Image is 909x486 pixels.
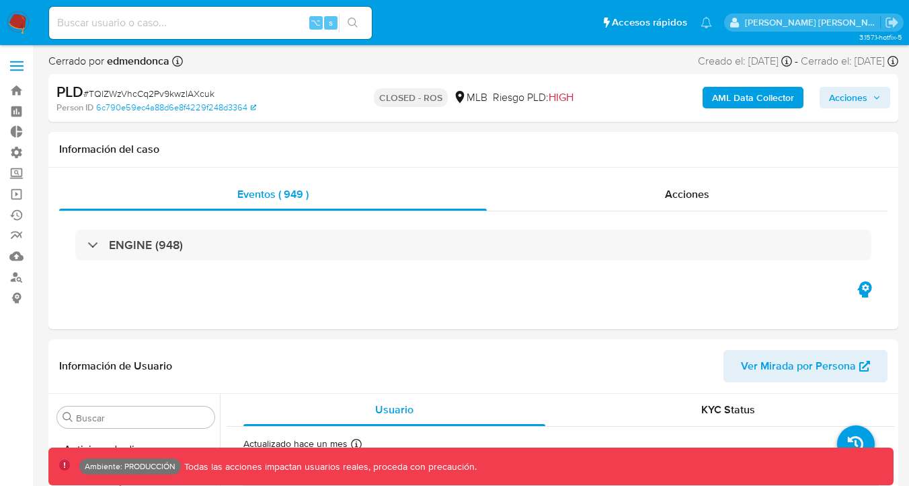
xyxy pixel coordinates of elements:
div: ENGINE (948) [75,230,871,261]
input: Buscar [76,412,209,424]
p: CLOSED - ROS [374,88,448,107]
span: Acciones [829,87,867,108]
b: PLD [56,81,83,102]
b: edmendonca [104,53,169,69]
h1: Información de Usuario [59,359,172,373]
p: esteban.salas@mercadolibre.com.co [745,16,881,29]
h1: Información del caso [59,143,887,156]
button: Buscar [63,412,73,423]
span: Usuario [375,402,413,417]
p: Todas las acciones impactan usuarios reales, proceda con precaución. [181,460,477,473]
span: # TQlZWzVhcCq2Pv9kwzIAXcuk [83,87,214,100]
a: Notificaciones [701,17,712,28]
span: Acciones [665,186,709,202]
span: KYC Status [701,402,755,417]
span: Cerrado por [48,54,169,69]
button: Anticipos de dinero [52,433,220,466]
span: HIGH [549,90,574,105]
p: Actualizado hace un mes [243,438,348,450]
button: search-icon [339,13,366,32]
span: s [329,16,333,29]
span: Eventos ( 949 ) [237,186,309,202]
div: Creado el: [DATE] [698,54,792,69]
div: Cerrado el: [DATE] [801,54,898,69]
span: - [795,54,798,69]
span: Ver Mirada por Persona [741,350,856,382]
b: AML Data Collector [712,87,794,108]
span: Accesos rápidos [612,15,687,30]
h3: ENGINE (948) [109,238,183,252]
button: Ver Mirada por Persona [723,350,887,382]
div: MLB [453,90,487,105]
a: 6c790e59ec4a88d6e8f4229f248d3364 [96,102,256,114]
input: Buscar usuario o caso... [49,14,372,32]
span: ⌥ [311,16,321,29]
button: Acciones [820,87,890,108]
a: Salir [885,15,899,30]
p: Ambiente: PRODUCCIÓN [85,464,175,469]
b: Person ID [56,102,93,114]
span: Riesgo PLD: [493,90,574,105]
button: AML Data Collector [703,87,803,108]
